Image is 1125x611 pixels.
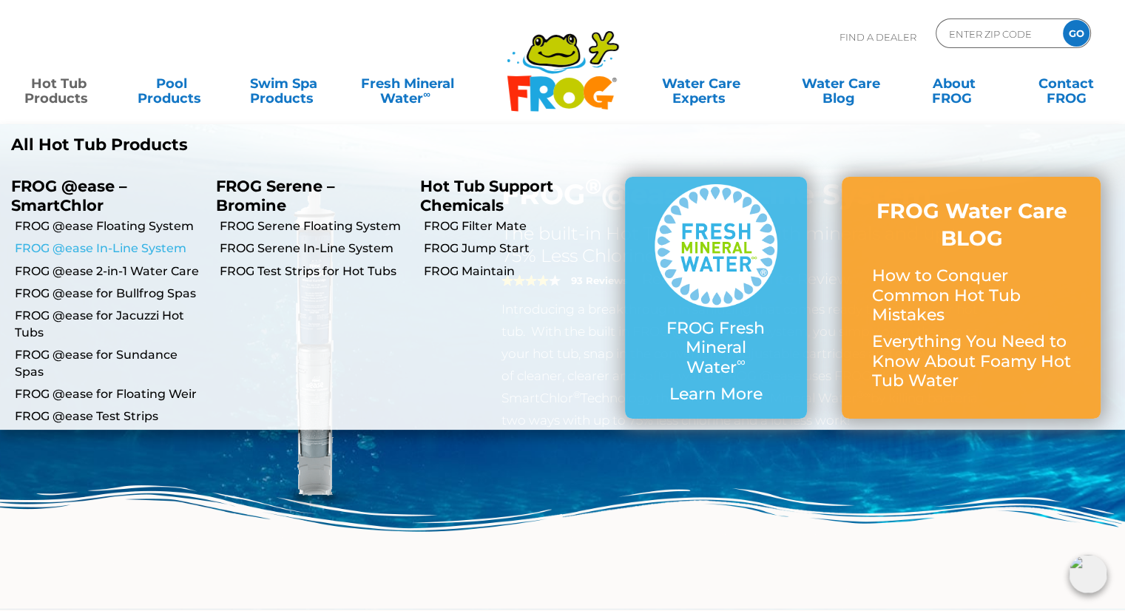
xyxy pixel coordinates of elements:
[947,23,1047,44] input: Zip Code Form
[655,184,778,411] a: FROG Fresh Mineral Water∞ Learn More
[15,386,205,402] a: FROG @ease for Floating Weir
[15,218,205,234] a: FROG @ease Floating System
[1063,20,1089,47] input: GO
[423,88,430,100] sup: ∞
[655,319,778,377] p: FROG Fresh Mineral Water
[15,408,205,425] a: FROG @ease Test Strips
[15,69,102,98] a: Hot TubProducts
[240,69,328,98] a: Swim SpaProducts
[424,218,614,234] a: FROG Filter Mate
[910,69,997,98] a: AboutFROG
[424,263,614,280] a: FROG Maintain
[797,69,885,98] a: Water CareBlog
[11,177,194,214] p: FROG @ease – SmartChlor
[15,240,205,257] a: FROG @ease In-Line System
[15,347,205,380] a: FROG @ease for Sundance Spas
[220,218,410,234] a: FROG Serene Floating System
[737,354,746,369] sup: ∞
[424,240,614,257] a: FROG Jump Start
[15,263,205,280] a: FROG @ease 2-in-1 Water Care
[655,385,778,404] p: Learn More
[871,332,1071,391] p: Everything You Need to Know About Foamy Hot Tub Water
[15,286,205,302] a: FROG @ease for Bullfrog Spas
[871,198,1071,398] a: FROG Water Care BLOG How to Conquer Common Hot Tub Mistakes Everything You Need to Know About Foa...
[15,308,205,341] a: FROG @ease for Jacuzzi Hot Tubs
[420,177,603,214] p: Hot Tub Support Chemicals
[1069,555,1107,593] img: openIcon
[220,240,410,257] a: FROG Serene In-Line System
[353,69,462,98] a: Fresh MineralWater∞
[220,263,410,280] a: FROG Test Strips for Hot Tubs
[629,69,772,98] a: Water CareExperts
[216,177,399,214] p: FROG Serene – Bromine
[11,135,551,155] a: All Hot Tub Products
[127,69,214,98] a: PoolProducts
[839,18,916,55] p: Find A Dealer
[871,198,1071,252] h3: FROG Water Care BLOG
[871,266,1071,325] p: How to Conquer Common Hot Tub Mistakes
[1023,69,1110,98] a: ContactFROG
